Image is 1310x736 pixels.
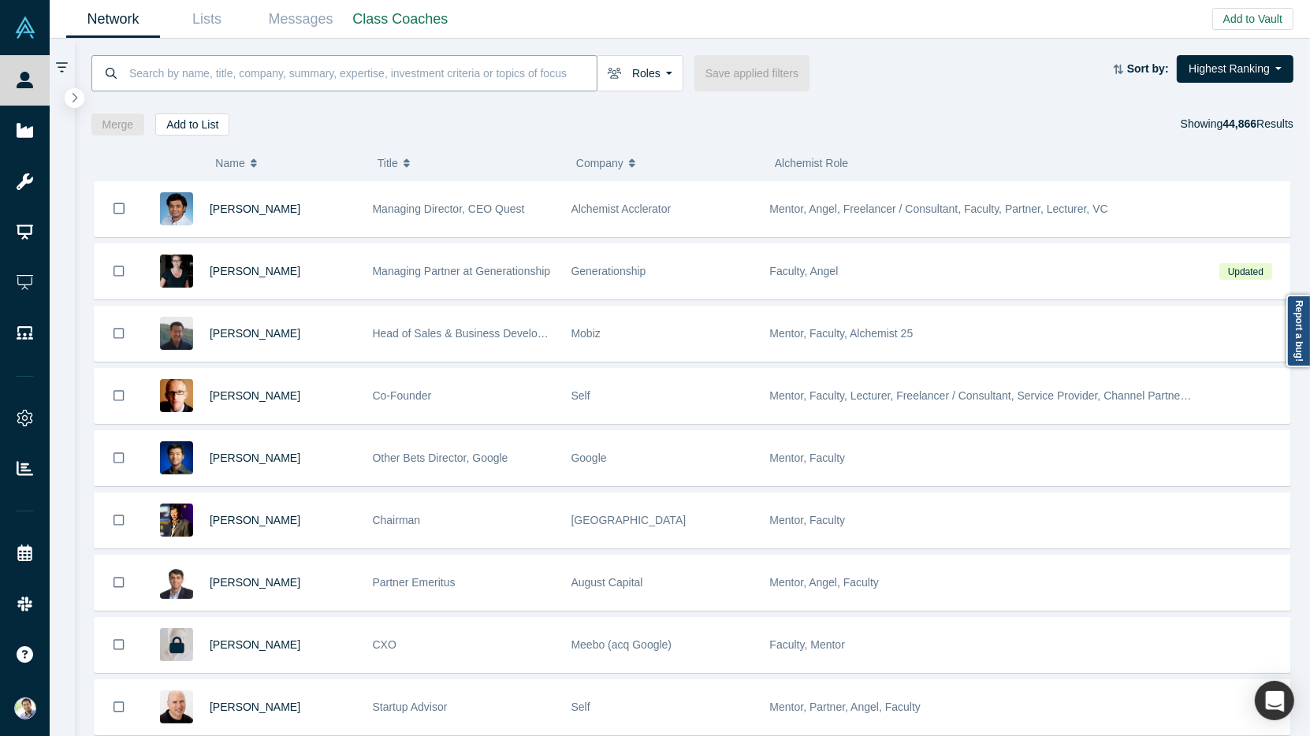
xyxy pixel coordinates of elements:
[95,680,143,734] button: Bookmark
[576,147,623,180] span: Company
[348,1,453,38] a: Class Coaches
[95,431,143,485] button: Bookmark
[160,504,193,537] img: Timothy Chou's Profile Image
[95,307,143,361] button: Bookmark
[597,55,683,91] button: Roles
[95,618,143,672] button: Bookmark
[1223,117,1256,130] strong: 44,866
[571,638,672,651] span: Meebo (acq Google)
[95,244,143,299] button: Bookmark
[571,327,601,340] span: Mobiz
[210,576,300,589] a: [PERSON_NAME]
[571,265,646,277] span: Generationship
[95,493,143,548] button: Bookmark
[770,514,846,526] span: Mentor, Faculty
[160,255,193,288] img: Rachel Chalmers's Profile Image
[770,265,839,277] span: Faculty, Angel
[378,147,560,180] button: Title
[210,265,300,277] a: [PERSON_NAME]
[91,113,145,136] button: Merge
[571,576,643,589] span: August Capital
[210,452,300,464] a: [PERSON_NAME]
[210,514,300,526] a: [PERSON_NAME]
[160,441,193,474] img: Steven Kan's Profile Image
[155,113,229,136] button: Add to List
[215,147,361,180] button: Name
[373,701,448,713] span: Startup Advisor
[1127,62,1169,75] strong: Sort by:
[210,389,300,402] a: [PERSON_NAME]
[571,514,687,526] span: [GEOGRAPHIC_DATA]
[160,192,193,225] img: Gnani Palanikumar's Profile Image
[576,147,758,180] button: Company
[373,638,396,651] span: CXO
[1181,113,1293,136] div: Showing
[95,181,143,236] button: Bookmark
[571,701,590,713] span: Self
[373,327,612,340] span: Head of Sales & Business Development (interim)
[66,1,160,38] a: Network
[95,556,143,610] button: Bookmark
[210,638,300,651] a: [PERSON_NAME]
[373,514,421,526] span: Chairman
[373,265,551,277] span: Managing Partner at Generationship
[694,55,809,91] button: Save applied filters
[254,1,348,38] a: Messages
[1286,295,1310,367] a: Report a bug!
[770,203,1108,215] span: Mentor, Angel, Freelancer / Consultant, Faculty, Partner, Lecturer, VC
[95,369,143,423] button: Bookmark
[770,576,880,589] span: Mentor, Angel, Faculty
[373,452,508,464] span: Other Bets Director, Google
[378,147,398,180] span: Title
[1212,8,1293,30] button: Add to Vault
[128,54,597,91] input: Search by name, title, company, summary, expertise, investment criteria or topics of focus
[1219,263,1271,280] span: Updated
[1223,117,1293,130] span: Results
[160,317,193,350] img: Michael Chang's Profile Image
[770,452,846,464] span: Mentor, Faculty
[160,690,193,723] img: Adam Frankl's Profile Image
[571,203,672,215] span: Alchemist Acclerator
[210,701,300,713] a: [PERSON_NAME]
[373,203,525,215] span: Managing Director, CEO Quest
[160,1,254,38] a: Lists
[14,17,36,39] img: Alchemist Vault Logo
[14,697,36,719] img: Ravi Belani's Account
[160,566,193,599] img: Vivek Mehra's Profile Image
[373,389,432,402] span: Co-Founder
[775,157,848,169] span: Alchemist Role
[770,389,1288,402] span: Mentor, Faculty, Lecturer, Freelancer / Consultant, Service Provider, Channel Partner, Corporate ...
[210,203,300,215] a: [PERSON_NAME]
[373,576,456,589] span: Partner Emeritus
[215,147,244,180] span: Name
[770,638,845,651] span: Faculty, Mentor
[770,327,914,340] span: Mentor, Faculty, Alchemist 25
[571,389,590,402] span: Self
[1177,55,1293,83] button: Highest Ranking
[160,379,193,412] img: Robert Winder's Profile Image
[210,327,300,340] a: [PERSON_NAME]
[571,452,607,464] span: Google
[770,701,921,713] span: Mentor, Partner, Angel, Faculty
